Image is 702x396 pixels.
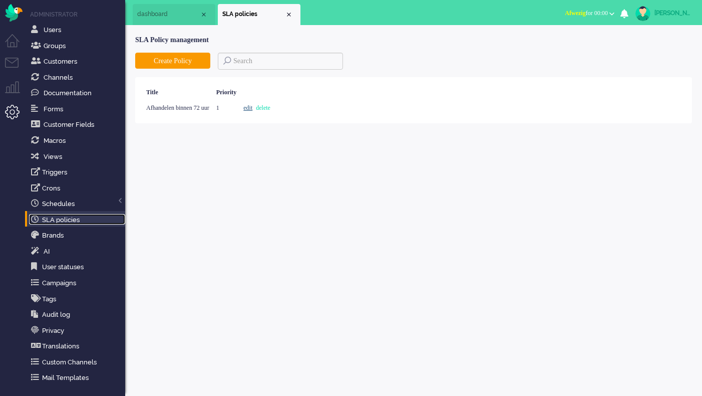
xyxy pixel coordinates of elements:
li: Administrator [30,10,125,19]
span: dashboard [137,10,200,19]
span: Afhandelen binnen 72 uur [146,104,209,111]
a: Groups [29,40,125,51]
input: Search [218,53,343,70]
div: Close tab [285,11,293,19]
a: edit [243,104,252,111]
a: Triggers [29,166,125,177]
div: SLA Policy management [135,35,692,45]
span: Documentation [44,89,92,97]
a: Schedules [29,198,125,209]
a: Users [29,24,125,35]
img: avatar [635,6,650,21]
span: for 00:00 [565,10,608,17]
li: Afwezigfor 00:00 [559,3,620,25]
a: Channels [29,72,125,83]
span: Channels [44,74,73,81]
a: Brands [29,230,125,241]
li: slas [218,4,300,25]
a: Documentation [29,87,125,98]
a: Customers [29,56,125,67]
li: Admin menu [5,105,28,127]
div: Priority [213,85,240,100]
span: Macros [44,137,66,144]
img: flow_omnibird.svg [5,4,23,22]
span: AI [44,248,50,255]
span: 1 [216,104,219,111]
a: Privacy [29,325,125,336]
span: Afwezig [565,10,585,17]
a: Mail Templates [29,372,125,383]
a: SLA policies [29,214,125,225]
span: Users [44,26,61,34]
a: Ai [29,246,125,257]
span: Customer Fields [44,121,94,128]
a: Custom Channels [29,356,125,367]
a: User statuses [29,261,125,272]
span: Forms [44,105,63,113]
li: Dashboard menu [5,34,28,57]
a: Crons [29,182,125,193]
div: Title [143,85,213,100]
div: [PERSON_NAME] [654,8,692,18]
span: Customers [44,58,77,65]
a: Tags [29,293,125,304]
a: Forms [29,103,125,114]
a: [PERSON_NAME] [633,6,692,21]
a: Customer Fields [29,119,125,130]
a: Audit log [29,309,125,320]
a: Omnidesk [5,7,23,14]
span: Groups [44,42,66,50]
span: SLA policies [222,10,285,19]
li: Tickets menu [5,58,28,80]
a: Translations [29,340,125,351]
div: Close tab [200,11,208,19]
a: Campaigns [29,277,125,288]
li: Supervisor menu [5,81,28,104]
a: Macros [29,135,125,146]
li: Dashboard [133,4,215,25]
button: Create Policy [135,53,210,69]
a: delete [256,104,270,111]
a: Views [29,151,125,162]
button: Afwezigfor 00:00 [559,6,620,21]
span: Views [44,153,62,160]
